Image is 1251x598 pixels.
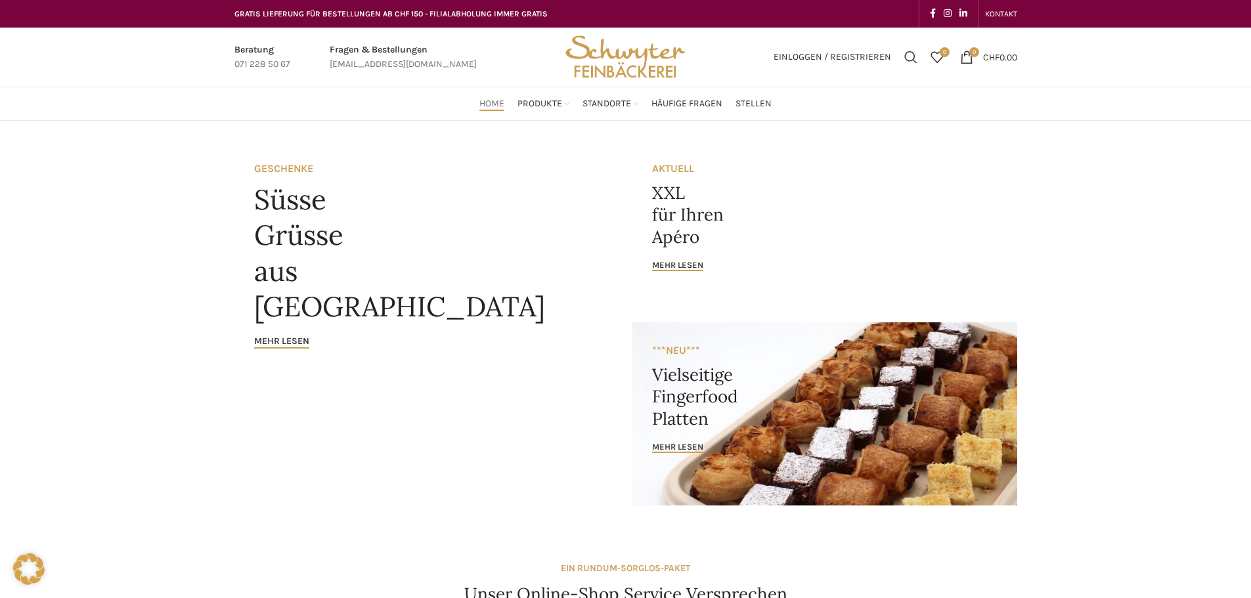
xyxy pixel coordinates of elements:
[234,9,548,18] span: GRATIS LIEFERUNG FÜR BESTELLUNGEN AB CHF 150 - FILIALABHOLUNG IMMER GRATIS
[651,98,722,110] span: Häufige Fragen
[517,91,569,117] a: Produkte
[632,322,1017,505] a: Banner link
[983,51,999,62] span: CHF
[479,98,504,110] span: Home
[735,98,772,110] span: Stellen
[969,47,979,57] span: 0
[330,43,477,72] a: Infobox link
[924,44,950,70] div: Meine Wunschliste
[985,9,1017,18] span: KONTAKT
[561,51,690,62] a: Site logo
[234,140,619,505] a: Banner link
[735,91,772,117] a: Stellen
[234,43,290,72] a: Infobox link
[561,28,690,87] img: Bäckerei Schwyter
[898,44,924,70] a: Suchen
[954,44,1024,70] a: 0 CHF0.00
[632,140,1017,309] a: Banner link
[228,91,1024,117] div: Main navigation
[955,5,971,23] a: Linkedin social link
[582,98,631,110] span: Standorte
[978,1,1024,27] div: Secondary navigation
[774,53,891,62] span: Einloggen / Registrieren
[517,98,562,110] span: Produkte
[940,5,955,23] a: Instagram social link
[479,91,504,117] a: Home
[924,44,950,70] a: 0
[940,47,950,57] span: 0
[985,1,1017,27] a: KONTAKT
[926,5,940,23] a: Facebook social link
[651,91,722,117] a: Häufige Fragen
[561,563,690,574] strong: EIN RUNDUM-SORGLOS-PAKET
[767,44,898,70] a: Einloggen / Registrieren
[983,51,1017,62] bdi: 0.00
[582,91,638,117] a: Standorte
